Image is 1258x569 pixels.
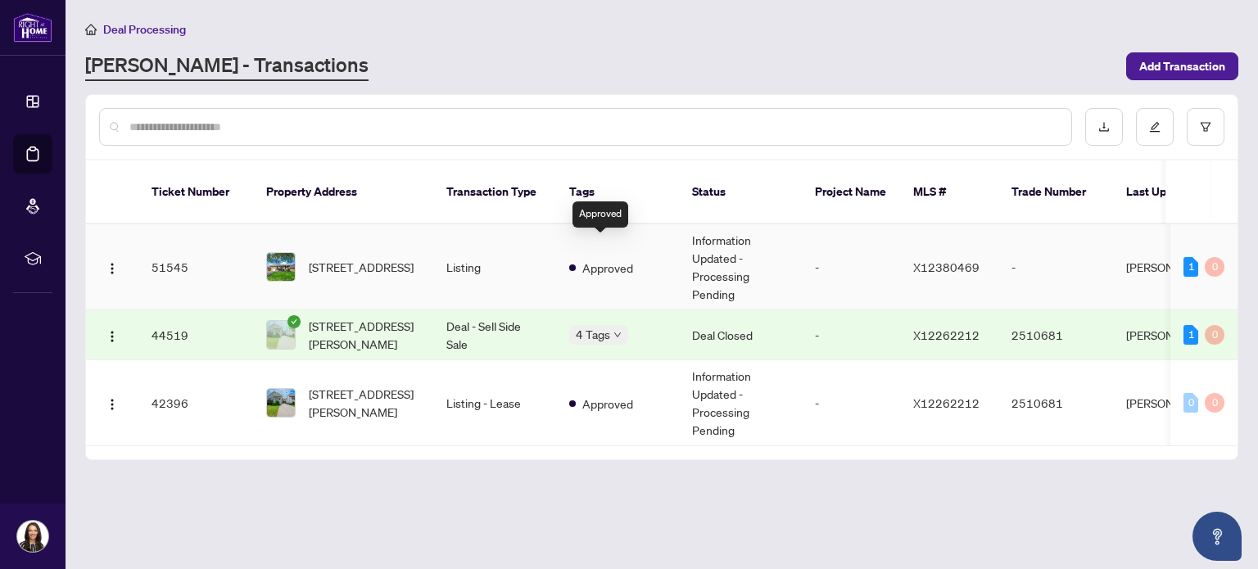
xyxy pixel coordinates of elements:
[106,330,119,343] img: Logo
[1126,52,1238,80] button: Add Transaction
[1149,121,1161,133] span: edit
[85,52,369,81] a: [PERSON_NAME] - Transactions
[267,389,295,417] img: thumbnail-img
[1183,393,1198,413] div: 0
[138,310,253,360] td: 44519
[309,258,414,276] span: [STREET_ADDRESS]
[582,259,633,277] span: Approved
[138,160,253,224] th: Ticket Number
[913,395,980,410] span: X12262212
[99,322,125,348] button: Logo
[106,262,119,275] img: Logo
[679,310,802,360] td: Deal Closed
[1136,108,1174,146] button: edit
[582,395,633,413] span: Approved
[267,321,295,349] img: thumbnail-img
[556,160,679,224] th: Tags
[138,224,253,310] td: 51545
[572,201,628,228] div: Approved
[267,253,295,281] img: thumbnail-img
[309,385,420,421] span: [STREET_ADDRESS][PERSON_NAME]
[1187,108,1224,146] button: filter
[613,331,622,339] span: down
[253,160,433,224] th: Property Address
[99,390,125,416] button: Logo
[1139,53,1225,79] span: Add Transaction
[802,310,900,360] td: -
[1113,160,1236,224] th: Last Updated By
[85,24,97,35] span: home
[1098,121,1110,133] span: download
[1205,257,1224,277] div: 0
[433,360,556,446] td: Listing - Lease
[913,327,980,342] span: X12262212
[433,160,556,224] th: Transaction Type
[1113,360,1236,446] td: [PERSON_NAME]
[1183,325,1198,345] div: 1
[913,260,980,274] span: X12380469
[1205,393,1224,413] div: 0
[998,224,1113,310] td: -
[433,224,556,310] td: Listing
[1200,121,1211,133] span: filter
[998,160,1113,224] th: Trade Number
[433,310,556,360] td: Deal - Sell Side Sale
[309,317,420,353] span: [STREET_ADDRESS][PERSON_NAME]
[998,360,1113,446] td: 2510681
[1113,310,1236,360] td: [PERSON_NAME]
[138,360,253,446] td: 42396
[679,160,802,224] th: Status
[900,160,998,224] th: MLS #
[13,12,52,43] img: logo
[1085,108,1123,146] button: download
[802,360,900,446] td: -
[679,224,802,310] td: Information Updated - Processing Pending
[802,224,900,310] td: -
[1183,257,1198,277] div: 1
[1192,512,1242,561] button: Open asap
[106,398,119,411] img: Logo
[17,521,48,552] img: Profile Icon
[287,315,301,328] span: check-circle
[1113,224,1236,310] td: [PERSON_NAME]
[103,22,186,37] span: Deal Processing
[99,254,125,280] button: Logo
[679,360,802,446] td: Information Updated - Processing Pending
[998,310,1113,360] td: 2510681
[802,160,900,224] th: Project Name
[1205,325,1224,345] div: 0
[576,325,610,344] span: 4 Tags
